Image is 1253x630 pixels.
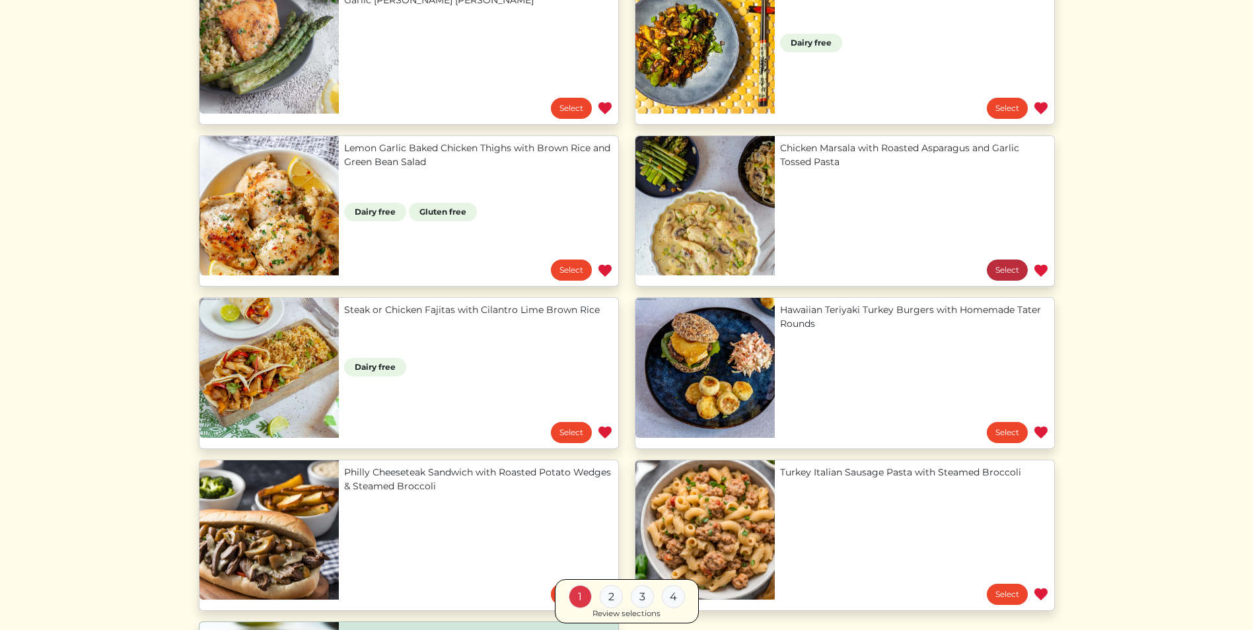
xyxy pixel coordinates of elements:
img: Favorite menu item [1033,263,1049,279]
a: Lemon Garlic Baked Chicken Thighs with Brown Rice and Green Bean Salad [344,141,613,169]
a: Select [987,260,1028,281]
div: 3 [631,585,654,608]
a: Philly Cheeseteak Sandwich with Roasted Potato Wedges & Steamed Broccoli [344,466,613,493]
img: Favorite menu item [597,263,613,279]
a: Hawaiian Teriyaki Turkey Burgers with Homemade Tater Rounds [780,303,1049,331]
img: Favorite menu item [597,100,613,116]
img: Favorite menu item [597,425,613,440]
a: Turkey Italian Sausage Pasta with Steamed Broccoli [780,466,1049,479]
img: Favorite menu item [1033,100,1049,116]
a: Steak or Chicken Fajitas with Cilantro Lime Brown Rice [344,303,613,317]
a: Chicken Marsala with Roasted Asparagus and Garlic Tossed Pasta [780,141,1049,169]
a: Select [551,98,592,119]
div: 1 [569,585,592,608]
a: Select [987,98,1028,119]
a: Select [551,260,592,281]
div: 2 [600,585,623,608]
a: Select [551,422,592,443]
div: Review selections [592,608,661,620]
img: Favorite menu item [1033,425,1049,440]
a: 1 2 3 4 Review selections [555,579,699,623]
a: Select [987,422,1028,443]
div: 4 [662,585,685,608]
